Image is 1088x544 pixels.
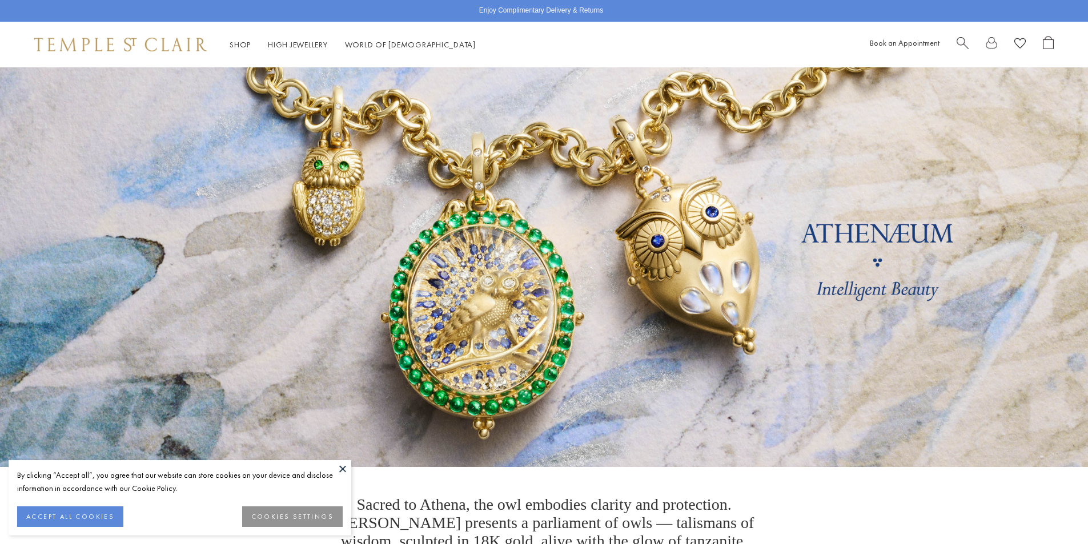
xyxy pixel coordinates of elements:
[1043,36,1054,54] a: Open Shopping Bag
[242,506,343,527] button: COOKIES SETTINGS
[34,38,207,51] img: Temple St. Clair
[230,38,476,52] nav: Main navigation
[870,38,940,48] a: Book an Appointment
[1014,36,1026,54] a: View Wishlist
[957,36,969,54] a: Search
[345,39,476,50] a: World of [DEMOGRAPHIC_DATA]World of [DEMOGRAPHIC_DATA]
[17,506,123,527] button: ACCEPT ALL COOKIES
[230,39,251,50] a: ShopShop
[268,39,328,50] a: High JewelleryHigh Jewellery
[17,469,343,495] div: By clicking “Accept all”, you agree that our website can store cookies on your device and disclos...
[479,5,603,17] p: Enjoy Complimentary Delivery & Returns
